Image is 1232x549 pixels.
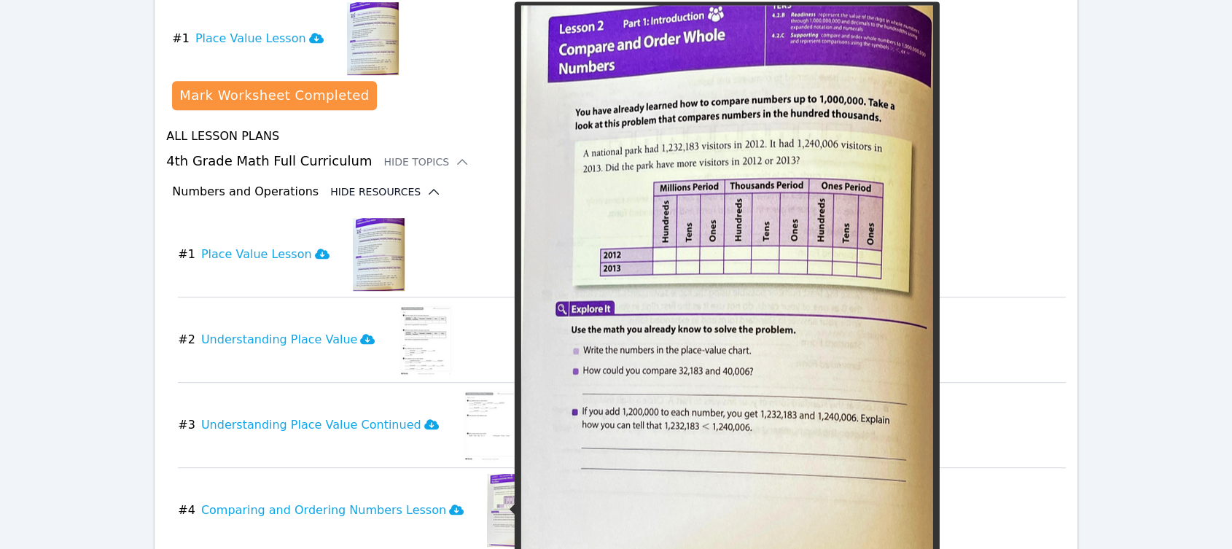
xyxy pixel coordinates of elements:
span: # 4 [178,502,195,519]
div: Mark Worksheet Completed [179,85,369,106]
h3: Understanding Place Value Continued [201,416,439,434]
h3: Place Value Lesson [195,30,324,47]
span: # 3 [178,416,195,434]
button: Hide Topics [383,155,469,169]
img: Place Value Lesson [353,218,405,291]
span: # 1 [178,246,195,263]
img: Understanding Place Value [398,303,454,376]
h3: Understanding Place Value [201,331,375,349]
span: # 1 [172,30,190,47]
img: Place Value Lesson [347,2,399,75]
span: # 2 [178,331,195,349]
h3: Numbers and Operations [172,183,319,200]
button: #4Comparing and Ordering Numbers Lesson [178,474,475,547]
h3: Place Value Lesson [201,246,330,263]
h3: Comparing and Ordering Numbers Lesson [201,502,464,519]
button: #1Place Value Lesson [178,218,340,291]
h3: 4th Grade Math Full Curriculum [166,151,1066,171]
button: #3Understanding Place Value Continued [178,389,450,462]
img: Understanding Place Value Continued [462,389,518,462]
button: #1Place Value Lesson [172,2,335,75]
img: Comparing and Ordering Numbers Lesson [487,474,539,547]
button: #2Understanding Place Value [178,303,386,376]
h4: All Lesson Plans [166,128,1066,145]
button: Hide Resources [330,184,441,199]
button: Mark Worksheet Completed [172,81,376,110]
